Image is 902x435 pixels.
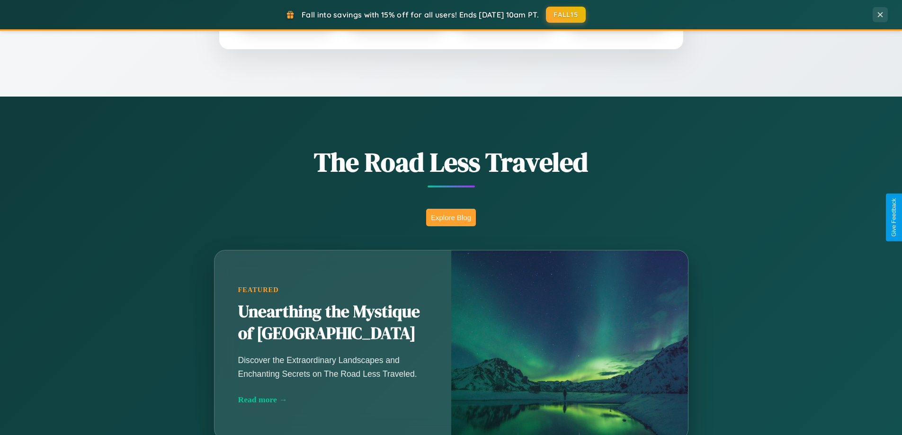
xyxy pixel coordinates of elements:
div: Featured [238,286,428,294]
h1: The Road Less Traveled [167,144,735,180]
button: Explore Blog [426,209,476,226]
h2: Unearthing the Mystique of [GEOGRAPHIC_DATA] [238,301,428,345]
button: FALL15 [546,7,586,23]
span: Fall into savings with 15% off for all users! Ends [DATE] 10am PT. [302,10,539,19]
p: Discover the Extraordinary Landscapes and Enchanting Secrets on The Road Less Traveled. [238,354,428,380]
div: Read more → [238,395,428,405]
div: Give Feedback [891,198,897,237]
